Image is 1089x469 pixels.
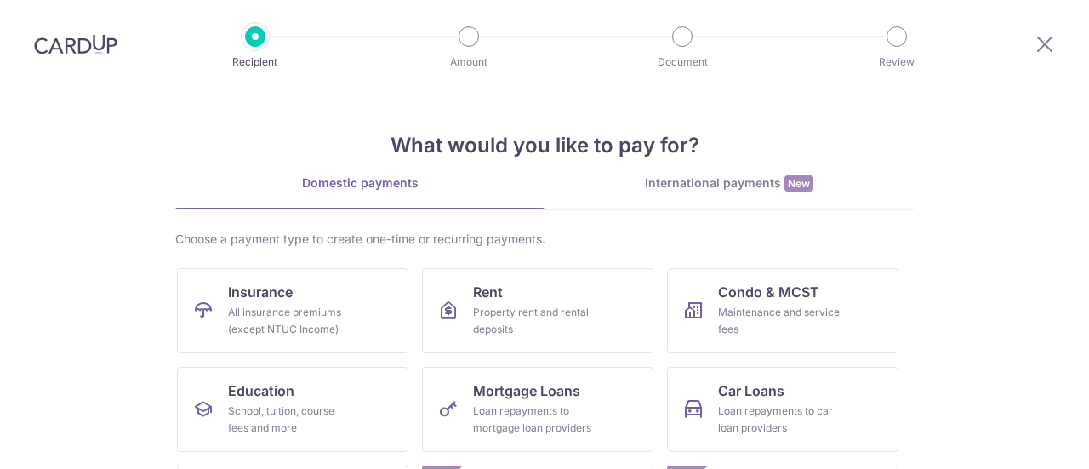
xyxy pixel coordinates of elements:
p: Review [834,54,960,71]
p: Document [619,54,745,71]
span: Mortgage Loans [473,380,580,401]
div: Maintenance and service fees [718,304,841,338]
span: New [784,175,813,192]
div: School, tuition, course fees and more [228,403,351,437]
span: Rent [473,282,503,302]
div: Domestic payments [175,174,544,192]
span: Education [228,380,294,401]
div: Choose a payment type to create one-time or recurring payments. [175,231,914,248]
p: Recipient [192,54,318,71]
h4: What would you like to pay for? [175,130,914,161]
a: Car LoansLoan repayments to car loan providers [667,367,898,452]
a: InsuranceAll insurance premiums (except NTUC Income) [177,268,408,353]
div: All insurance premiums (except NTUC Income) [228,304,351,338]
p: Amount [406,54,532,71]
img: CardUp [34,34,117,54]
a: Mortgage LoansLoan repayments to mortgage loan providers [422,367,653,452]
div: Loan repayments to car loan providers [718,403,841,437]
span: Condo & MCST [718,282,819,302]
div: Loan repayments to mortgage loan providers [473,403,596,437]
div: International payments [544,174,914,192]
span: Insurance [228,282,293,302]
a: RentProperty rent and rental deposits [422,268,653,353]
div: Property rent and rental deposits [473,304,596,338]
span: Car Loans [718,380,784,401]
a: Condo & MCSTMaintenance and service fees [667,268,898,353]
a: EducationSchool, tuition, course fees and more [177,367,408,452]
